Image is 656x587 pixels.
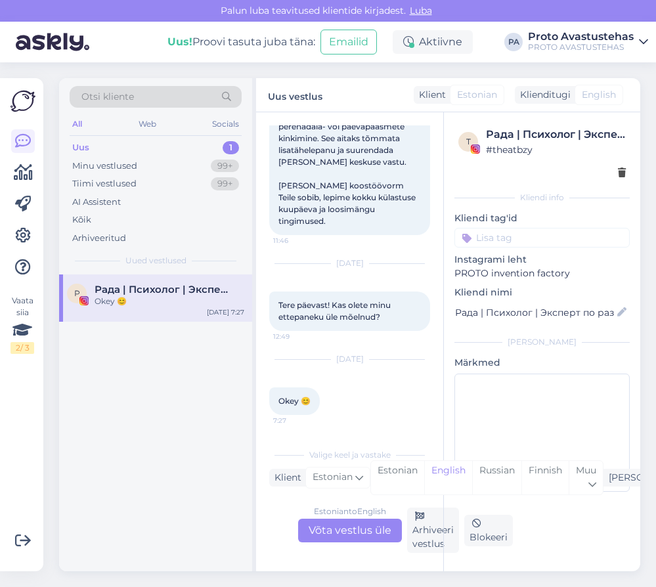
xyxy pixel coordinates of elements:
button: Emailid [320,30,377,54]
div: Estonian [371,461,424,494]
div: Uus [72,141,89,154]
div: Klient [414,88,446,102]
div: 1 [223,141,239,154]
span: 7:27 [273,416,322,425]
div: English [424,461,472,494]
span: English [582,88,616,102]
div: Okey 😊 [95,295,244,307]
span: Muu [576,464,596,476]
p: PROTO invention factory [454,267,630,280]
img: Askly Logo [11,89,35,114]
div: Arhiveeri vestlus [407,508,459,553]
div: [DATE] [269,257,430,269]
div: Valige keel ja vastake [269,449,430,461]
div: Klient [269,471,301,485]
div: Рада | Психолог | Эксперт по развитию детей [486,127,626,142]
input: Lisa tag [454,228,630,248]
div: PROTO AVASTUSTEHAS [528,42,634,53]
p: Instagrami leht [454,253,630,267]
input: Lisa nimi [455,305,615,320]
span: Estonian [457,88,497,102]
div: Socials [209,116,242,133]
div: [DATE] 7:27 [207,307,244,317]
span: 12:49 [273,332,322,341]
span: Okey 😊 [278,396,311,406]
div: Arhiveeritud [72,232,126,245]
span: Luba [406,5,436,16]
div: [PERSON_NAME] [454,336,630,348]
b: Uus! [167,35,192,48]
span: t [466,137,471,146]
div: Finnish [521,461,569,494]
label: Uus vestlus [268,86,322,104]
p: Kliendi nimi [454,286,630,299]
span: Uued vestlused [125,255,186,267]
div: Võta vestlus üle [298,519,402,542]
div: Klienditugi [515,88,571,102]
div: AI Assistent [72,196,121,209]
div: 99+ [211,160,239,173]
span: Рада | Психолог | Эксперт по развитию детей [95,284,231,295]
div: Kõik [72,213,91,227]
span: Р [74,288,80,298]
span: Estonian [313,470,353,485]
div: 99+ [211,177,239,190]
div: Web [136,116,159,133]
span: Tere päevast! Kas olete minu ettepaneku üle mõelnud? [278,300,393,322]
div: PA [504,33,523,51]
div: 2 / 3 [11,342,34,354]
div: All [70,116,85,133]
div: Estonian to English [314,506,386,517]
div: # theatbzy [486,142,626,157]
p: Märkmed [454,356,630,370]
div: Minu vestlused [72,160,137,173]
div: Vaata siia [11,295,34,354]
a: Proto AvastustehasPROTO AVASTUSTEHAS [528,32,648,53]
span: Otsi kliente [81,90,134,104]
div: Kliendi info [454,192,630,204]
div: Russian [472,461,521,494]
div: Proto Avastustehas [528,32,634,42]
div: [DATE] [269,353,430,365]
div: Aktiivne [393,30,473,54]
div: Tiimi vestlused [72,177,137,190]
p: Kliendi tag'id [454,211,630,225]
span: 11:46 [273,236,322,246]
div: Proovi tasuta juba täna: [167,34,315,50]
